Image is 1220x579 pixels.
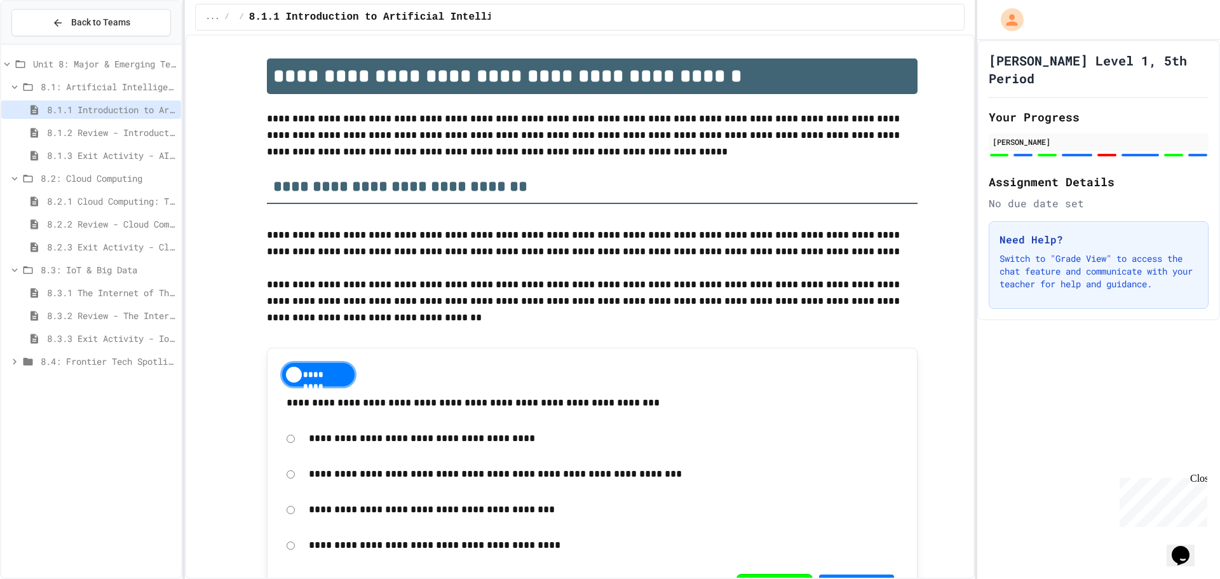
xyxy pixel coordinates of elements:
[11,9,171,36] button: Back to Teams
[989,108,1209,126] h2: Your Progress
[47,194,176,208] span: 8.2.1 Cloud Computing: Transforming the Digital World
[989,51,1209,87] h1: [PERSON_NAME] Level 1, 5th Period
[47,332,176,345] span: 8.3.3 Exit Activity - IoT Data Detective Challenge
[989,173,1209,191] h2: Assignment Details
[41,80,176,93] span: 8.1: Artificial Intelligence Basics
[206,12,220,22] span: ...
[1115,473,1207,527] iframe: chat widget
[993,136,1205,147] div: [PERSON_NAME]
[989,196,1209,211] div: No due date set
[47,217,176,231] span: 8.2.2 Review - Cloud Computing
[47,240,176,254] span: 8.2.3 Exit Activity - Cloud Service Detective
[249,10,524,25] span: 8.1.1 Introduction to Artificial Intelligence
[33,57,176,71] span: Unit 8: Major & Emerging Technologies
[47,309,176,322] span: 8.3.2 Review - The Internet of Things and Big Data
[47,286,176,299] span: 8.3.1 The Internet of Things and Big Data: Our Connected Digital World
[224,12,229,22] span: /
[1167,528,1207,566] iframe: chat widget
[47,149,176,162] span: 8.1.3 Exit Activity - AI Detective
[47,126,176,139] span: 8.1.2 Review - Introduction to Artificial Intelligence
[987,5,1027,34] div: My Account
[1000,232,1198,247] h3: Need Help?
[41,355,176,368] span: 8.4: Frontier Tech Spotlight
[41,172,176,185] span: 8.2: Cloud Computing
[1000,252,1198,290] p: Switch to "Grade View" to access the chat feature and communicate with your teacher for help and ...
[71,16,130,29] span: Back to Teams
[5,5,88,81] div: Chat with us now!Close
[240,12,244,22] span: /
[47,103,176,116] span: 8.1.1 Introduction to Artificial Intelligence
[41,263,176,276] span: 8.3: IoT & Big Data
